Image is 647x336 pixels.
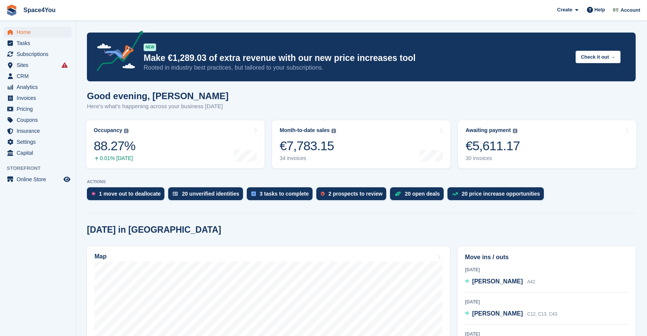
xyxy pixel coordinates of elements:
[405,191,440,197] div: 20 open deals
[144,44,156,51] div: NEW
[94,155,135,162] div: 0.01% [DATE]
[17,82,62,92] span: Analytics
[4,104,71,114] a: menu
[465,253,628,262] h2: Move ins / outs
[328,191,382,197] div: 2 prospects to review
[94,253,107,260] h2: Map
[390,187,447,204] a: 20 open deals
[99,191,161,197] div: 1 move out to deallocate
[280,138,336,154] div: €7,783.15
[316,187,390,204] a: 2 prospects to review
[17,137,62,147] span: Settings
[17,60,62,70] span: Sites
[466,138,520,154] div: €5,611.17
[173,191,178,196] img: verify_identity-adf6edd0f0f0b5bbfe63781bf79b02c33cf7c696d77639b501bdc392416b5a36.svg
[472,310,523,317] span: [PERSON_NAME]
[87,91,229,101] h1: Good evening, [PERSON_NAME]
[321,191,325,196] img: prospect-51fa495bee0391a8d652442698ab0144808aea92771e9ea1ae160a38d050c398.svg
[4,148,71,158] a: menu
[7,165,75,172] span: Storefront
[62,62,68,68] i: Smart entry sync failures have occurred
[247,187,316,204] a: 3 tasks to complete
[527,311,557,317] span: C12, C13, C43
[17,38,62,48] span: Tasks
[395,191,401,196] img: deal-1b604bf984904fb50ccaf53a9ad4b4a5d6e5aea283cecdc64d6e3604feb123c2.svg
[472,278,523,285] span: [PERSON_NAME]
[527,279,535,285] span: A42
[86,120,265,168] a: Occupancy 88.27% 0.01% [DATE]
[452,192,458,196] img: price_increase_opportunities-93ffe204e8149a01c8c9dc8f82e8f89637d9d84a8eef4429ea346261dce0b2c0.svg
[17,49,62,59] span: Subscriptions
[182,191,239,197] div: 20 unverified identities
[4,137,71,147] a: menu
[94,127,122,134] div: Occupancy
[17,71,62,81] span: CRM
[17,93,62,103] span: Invoices
[144,53,570,64] p: Make €1,289.03 of extra revenue with our new price increases tool
[621,6,640,14] span: Account
[4,82,71,92] a: menu
[612,6,619,14] img: Finn-Kristof Kausch
[465,277,535,287] a: [PERSON_NAME] A42
[87,225,221,235] h2: [DATE] in [GEOGRAPHIC_DATA]
[17,148,62,158] span: Capital
[6,5,17,16] img: stora-icon-8386f47178a22dfd0bd8f6a31ec36ba5ce8667c1dd55bd0f319d3a0aa187defe.svg
[90,31,143,74] img: price-adjustments-announcement-icon-8257ccfd72463d97f412b2fc003d46551f7dbcb40ab6d574587a9cd5c0d94...
[20,4,59,16] a: Space4You
[576,51,621,63] button: Check it out →
[447,187,548,204] a: 20 price increase opportunities
[87,102,229,111] p: Here's what's happening across your business [DATE]
[465,309,557,319] a: [PERSON_NAME] C12, C13, C43
[272,120,450,168] a: Month-to-date sales €7,783.15 34 invoices
[465,266,628,273] div: [DATE]
[4,60,71,70] a: menu
[4,71,71,81] a: menu
[4,49,71,59] a: menu
[594,6,605,14] span: Help
[331,129,336,133] img: icon-info-grey-7440780725fd019a000dd9b08b2336e03edf1995a4989e88bcd33f0948082b44.svg
[124,129,128,133] img: icon-info-grey-7440780725fd019a000dd9b08b2336e03edf1995a4989e88bcd33f0948082b44.svg
[4,115,71,125] a: menu
[17,174,62,185] span: Online Store
[513,129,517,133] img: icon-info-grey-7440780725fd019a000dd9b08b2336e03edf1995a4989e88bcd33f0948082b44.svg
[91,191,95,196] img: move_outs_to_deallocate_icon-f764333ba52eb49d3ac5e1228854f67142a1ed5810a6f6cc68b1a99e826820c5.svg
[280,155,336,162] div: 34 invoices
[458,120,636,168] a: Awaiting payment €5,611.17 30 invoices
[17,104,62,114] span: Pricing
[260,191,309,197] div: 3 tasks to complete
[466,127,511,134] div: Awaiting payment
[87,179,636,184] p: ACTIONS
[94,138,135,154] div: 88.27%
[62,175,71,184] a: Preview store
[4,38,71,48] a: menu
[465,299,628,305] div: [DATE]
[17,27,62,37] span: Home
[4,174,71,185] a: menu
[462,191,540,197] div: 20 price increase opportunities
[466,155,520,162] div: 30 invoices
[557,6,572,14] span: Create
[4,27,71,37] a: menu
[144,64,570,72] p: Rooted in industry best practices, but tailored to your subscriptions.
[280,127,330,134] div: Month-to-date sales
[87,187,168,204] a: 1 move out to deallocate
[4,93,71,103] a: menu
[168,187,247,204] a: 20 unverified identities
[4,126,71,136] a: menu
[17,126,62,136] span: Insurance
[251,191,256,196] img: task-75834270c22a3079a89374b754ae025e5fb1db73e45f91037f5363f120a921f8.svg
[17,115,62,125] span: Coupons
